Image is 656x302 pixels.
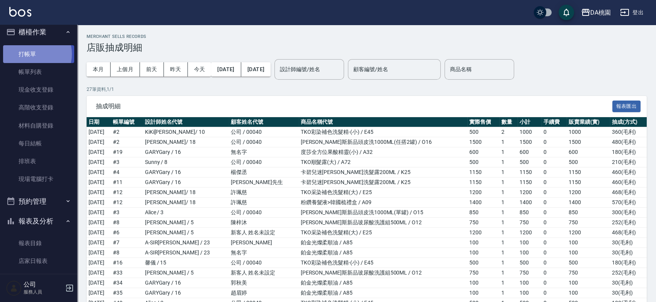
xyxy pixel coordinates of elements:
td: [DATE] [87,258,111,268]
a: 每日結帳 [3,135,74,152]
td: 0 [542,268,567,278]
td: # 35 [111,288,143,298]
td: 600 [518,147,542,157]
td: 100 [467,248,499,258]
td: 600 [567,147,610,157]
td: 30 ( 毛利 ) [610,278,647,288]
td: 1000 [518,127,542,137]
th: 小計 [518,117,542,127]
td: 1 [499,218,518,228]
td: 30 ( 毛利 ) [610,238,647,248]
td: 1200 [467,228,499,238]
td: 750 [567,268,610,278]
a: 店家日報表 [3,252,74,270]
td: [PERSON_NAME]/ 18 [143,188,229,198]
td: 1 [499,258,518,268]
td: [PERSON_NAME] / 5 [143,268,229,278]
td: 100 [467,278,499,288]
td: 100 [518,248,542,258]
td: [DATE] [87,238,111,248]
h3: 店販抽成明細 [87,42,647,53]
td: 850 [567,208,610,218]
td: 1 [499,137,518,147]
td: [PERSON_NAME]先生 [229,177,298,188]
h2: Merchant Sells Records [87,34,647,39]
td: 252 ( 毛利 ) [610,268,647,278]
td: 1 [499,228,518,238]
td: 100 [567,288,610,298]
td: GARYGary / 16 [143,278,229,288]
td: 30 ( 毛利 ) [610,288,647,298]
button: [DATE] [241,62,271,77]
td: 100 [518,288,542,298]
td: 500 [467,157,499,167]
td: 0 [542,208,567,218]
td: 1 [499,177,518,188]
td: 100 [518,278,542,288]
td: 1150 [518,177,542,188]
a: 高階收支登錄 [3,99,74,116]
a: 打帳單 [3,45,74,63]
button: 上個月 [111,62,140,77]
td: TKO采染補色洗髮精(大) / E25 [299,188,468,198]
td: 1200 [518,228,542,238]
td: 陳梓沐 [229,218,298,228]
td: 1400 [518,198,542,208]
td: 180 ( 毛利 ) [610,147,647,157]
td: 1150 [567,167,610,177]
td: 1 [499,167,518,177]
td: [DATE] [87,198,111,208]
td: 1200 [518,188,542,198]
th: 設計師姓名代號 [143,117,229,127]
button: save [559,5,574,20]
td: GARYGary / 16 [143,147,229,157]
a: 材料自購登錄 [3,117,74,135]
td: 0 [542,278,567,288]
td: 1 [499,208,518,218]
td: 460 ( 毛利 ) [610,177,647,188]
td: [PERSON_NAME]斯新品頭皮洗1000ML(任搭2罐) / O16 [299,137,468,147]
td: 1200 [567,228,610,238]
td: 100 [567,278,610,288]
td: 郭秋美 [229,278,298,288]
td: # 3 [111,208,143,218]
td: TKO彩染補色洗髮精-(小) / E45 [299,127,468,137]
button: 前天 [140,62,164,77]
td: 1 [499,278,518,288]
th: 實際售價 [467,117,499,127]
td: 500 [467,127,499,137]
td: 0 [542,167,567,177]
th: 商品名稱代號 [299,117,468,127]
td: TKO順髮露(大) / A72 [299,157,468,167]
td: 許珮慈 [229,188,298,198]
td: 1 [499,288,518,298]
button: 櫃檯作業 [3,22,74,42]
p: 服務人員 [24,288,63,295]
td: # 12 [111,188,143,198]
td: [PERSON_NAME] / 5 [143,228,229,238]
th: 抽成(方式) [610,117,647,127]
td: 100 [567,238,610,248]
td: KiKi[PERSON_NAME]/ 10 [143,127,229,137]
td: 850 [518,208,542,218]
td: 252 ( 毛利 ) [610,218,647,228]
th: 帳單編號 [111,117,143,127]
td: [PERSON_NAME]/ 18 [143,198,229,208]
td: 570 ( 毛利 ) [610,198,647,208]
button: 本月 [87,62,111,77]
td: GARYGary / 16 [143,177,229,188]
td: 公司 / 00040 [229,208,298,218]
td: # 34 [111,278,143,288]
td: 1400 [567,198,610,208]
td: 180 ( 毛利 ) [610,258,647,268]
img: Person [6,280,22,296]
td: [DATE] [87,288,111,298]
td: 0 [542,137,567,147]
td: [DATE] [87,127,111,137]
button: 報表匯出 [612,101,641,113]
td: 500 [567,157,610,167]
td: 公司 / 00040 [229,157,298,167]
td: 度莎全方位果酸精靈(小) / A32 [299,147,468,157]
td: 30 ( 毛利 ) [610,248,647,258]
td: [DATE] [87,188,111,198]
